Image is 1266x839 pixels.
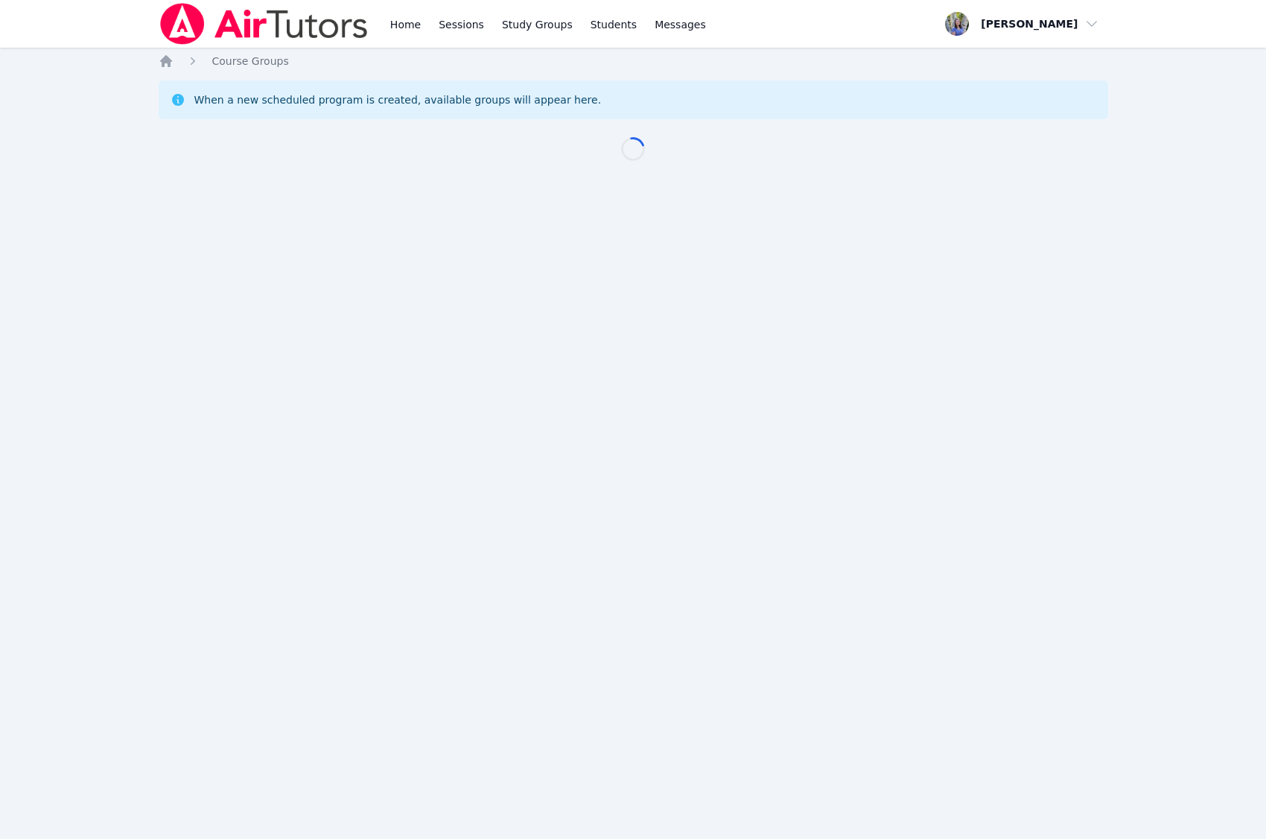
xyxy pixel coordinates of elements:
span: Messages [655,17,706,32]
span: Course Groups [212,55,289,67]
div: When a new scheduled program is created, available groups will appear here. [194,92,602,107]
a: Course Groups [212,54,289,69]
nav: Breadcrumb [159,54,1108,69]
img: Air Tutors [159,3,369,45]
